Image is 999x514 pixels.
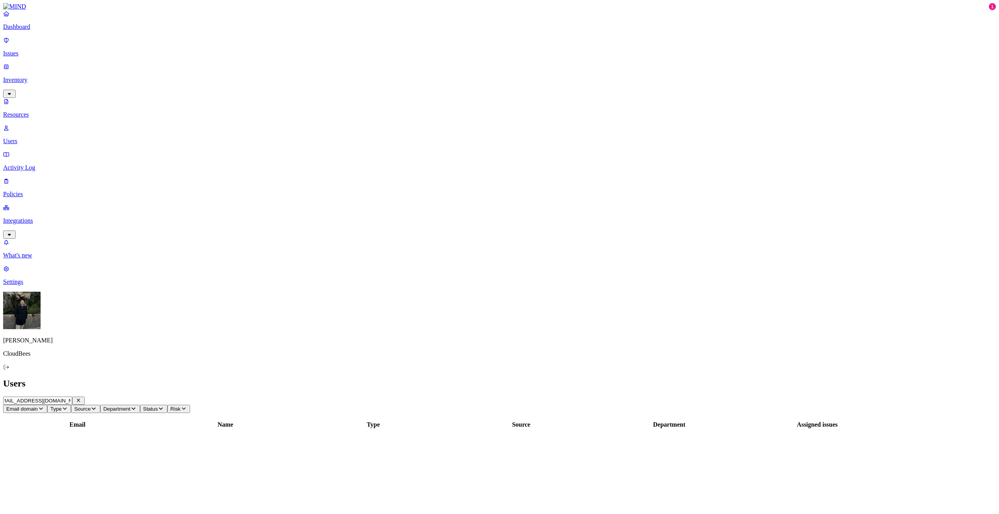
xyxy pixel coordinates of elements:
[3,98,996,118] a: Resources
[143,406,158,412] span: Status
[171,406,181,412] span: Risk
[3,37,996,57] a: Issues
[6,406,38,412] span: Email domain
[3,378,996,389] h2: Users
[3,252,996,259] p: What's new
[3,124,996,145] a: Users
[3,10,996,30] a: Dashboard
[3,50,996,57] p: Issues
[3,204,996,238] a: Integrations
[448,421,594,428] div: Source
[3,3,26,10] img: MIND
[3,151,996,171] a: Activity Log
[3,3,996,10] a: MIND
[3,138,996,145] p: Users
[596,421,743,428] div: Department
[3,265,996,285] a: Settings
[3,23,996,30] p: Dashboard
[3,217,996,224] p: Integrations
[3,350,996,357] p: CloudBees
[3,111,996,118] p: Resources
[3,278,996,285] p: Settings
[3,397,72,405] input: Search
[3,76,996,83] p: Inventory
[3,337,996,344] p: [PERSON_NAME]
[300,421,446,428] div: Type
[3,292,41,329] img: Álvaro Menéndez Llada
[103,406,131,412] span: Department
[152,421,299,428] div: Name
[989,3,996,10] div: 1
[74,406,91,412] span: Source
[50,406,62,412] span: Type
[3,63,996,97] a: Inventory
[3,239,996,259] a: What's new
[3,191,996,198] p: Policies
[4,421,151,428] div: Email
[744,421,891,428] div: Assigned issues
[3,177,996,198] a: Policies
[3,164,996,171] p: Activity Log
